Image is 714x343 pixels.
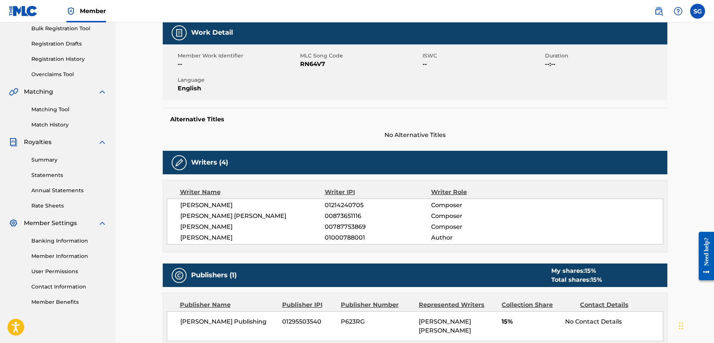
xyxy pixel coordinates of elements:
img: Writers [175,158,184,167]
a: Contact Information [31,283,107,291]
span: English [178,84,298,93]
div: Collection Share [502,300,574,309]
a: Bulk Registration Tool [31,25,107,32]
span: [PERSON_NAME] [180,201,325,210]
div: Publisher IPI [282,300,335,309]
h5: Work Detail [191,28,233,37]
a: Banking Information [31,237,107,245]
img: help [674,7,683,16]
div: Publisher Name [180,300,277,309]
span: -- [423,60,543,69]
div: My shares: [551,266,602,275]
a: Match History [31,121,107,129]
span: [PERSON_NAME] [180,233,325,242]
span: RN64V7 [300,60,421,69]
img: search [654,7,663,16]
span: Language [178,76,298,84]
img: Royalties [9,138,18,147]
a: Matching Tool [31,106,107,113]
div: Drag [679,315,683,337]
span: [PERSON_NAME] [PERSON_NAME] [419,318,471,334]
img: Top Rightsholder [66,7,75,16]
span: ISWC [423,52,543,60]
div: Total shares: [551,275,602,284]
iframe: Resource Center [693,226,714,286]
span: Author [431,233,528,242]
span: [PERSON_NAME] Publishing [180,317,277,326]
span: Royalties [24,138,52,147]
div: Writer IPI [325,188,431,197]
span: 01214240705 [325,201,431,210]
span: -- [178,60,298,69]
div: Represented Writers [419,300,496,309]
div: Publisher Number [341,300,413,309]
span: Duration [545,52,665,60]
div: Help [671,4,686,19]
a: Registration History [31,55,107,63]
span: --:-- [545,60,665,69]
span: Matching [24,87,53,96]
a: Overclaims Tool [31,71,107,78]
a: Rate Sheets [31,202,107,210]
a: User Permissions [31,268,107,275]
span: MLC Song Code [300,52,421,60]
img: Member Settings [9,219,18,228]
a: Public Search [651,4,666,19]
span: Member Settings [24,219,77,228]
span: 15 % [585,267,596,274]
div: User Menu [690,4,705,19]
img: expand [98,87,107,96]
span: 00787753869 [325,222,431,231]
a: Annual Statements [31,187,107,194]
div: Writer Role [431,188,528,197]
span: 00873651116 [325,212,431,221]
img: Work Detail [175,28,184,37]
span: [PERSON_NAME] [PERSON_NAME] [180,212,325,221]
span: Member Work Identifier [178,52,298,60]
span: P623RG [341,317,413,326]
a: Registration Drafts [31,40,107,48]
img: Publishers [175,271,184,280]
a: Member Benefits [31,298,107,306]
span: 01000788001 [325,233,431,242]
a: Member Information [31,252,107,260]
img: Matching [9,87,18,96]
span: Composer [431,212,528,221]
span: No Alternative Titles [163,131,667,140]
iframe: Chat Widget [677,307,714,343]
span: 15% [502,317,559,326]
span: 01295503540 [282,317,335,326]
span: Member [80,7,106,15]
div: Writer Name [180,188,325,197]
span: 15 % [591,276,602,283]
h5: Alternative Titles [170,116,660,123]
img: expand [98,138,107,147]
img: expand [98,219,107,228]
a: Summary [31,156,107,164]
span: Composer [431,222,528,231]
a: Statements [31,171,107,179]
img: MLC Logo [9,6,38,16]
span: [PERSON_NAME] [180,222,325,231]
div: No Contact Details [565,317,662,326]
div: Contact Details [580,300,652,309]
h5: Writers (4) [191,158,228,167]
span: Composer [431,201,528,210]
h5: Publishers (1) [191,271,237,280]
